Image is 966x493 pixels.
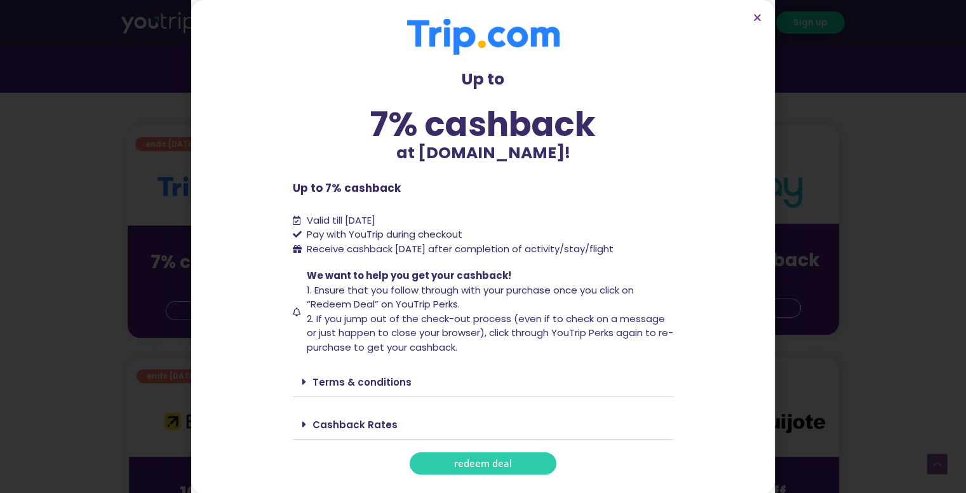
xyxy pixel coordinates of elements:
[410,452,556,475] a: redeem deal
[307,269,511,282] span: We want to help you get your cashback!
[293,141,674,165] p: at [DOMAIN_NAME]!
[454,459,512,468] span: redeem deal
[304,227,462,242] span: Pay with YouTrip during checkout
[307,213,375,227] span: Valid till [DATE]
[293,67,674,91] p: Up to
[307,312,673,354] span: 2. If you jump out of the check-out process (even if to check on a message or just happen to clos...
[293,367,674,397] div: Terms & conditions
[312,418,398,431] a: Cashback Rates
[293,107,674,141] div: 7% cashback
[753,13,762,22] a: Close
[293,410,674,440] div: Cashback Rates
[312,375,412,389] a: Terms & conditions
[293,180,401,196] b: Up to 7% cashback
[307,242,614,255] span: Receive cashback [DATE] after completion of activity/stay/flight
[307,283,634,311] span: 1. Ensure that you follow through with your purchase once you click on “Redeem Deal” on YouTrip P...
